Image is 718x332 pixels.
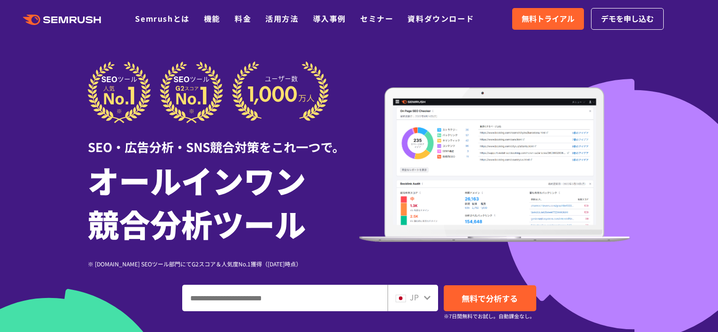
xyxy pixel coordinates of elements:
a: 無料で分析する [444,285,536,311]
a: デモを申し込む [591,8,664,30]
span: 無料トライアル [522,13,574,25]
a: 資料ダウンロード [407,13,474,24]
h1: オールインワン 競合分析ツール [88,158,359,245]
div: SEO・広告分析・SNS競合対策をこれ一つで。 [88,123,359,156]
span: 無料で分析する [462,292,518,304]
span: JP [410,291,419,303]
small: ※7日間無料でお試し。自動課金なし。 [444,312,535,321]
div: ※ [DOMAIN_NAME] SEOツール部門にてG2スコア＆人気度No.1獲得（[DATE]時点） [88,259,359,268]
a: Semrushとは [135,13,189,24]
a: 無料トライアル [512,8,584,30]
span: デモを申し込む [601,13,654,25]
a: セミナー [360,13,393,24]
a: 導入事例 [313,13,346,24]
input: ドメイン、キーワードまたはURLを入力してください [183,285,387,311]
a: 料金 [235,13,251,24]
a: 機能 [204,13,220,24]
a: 活用方法 [265,13,298,24]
